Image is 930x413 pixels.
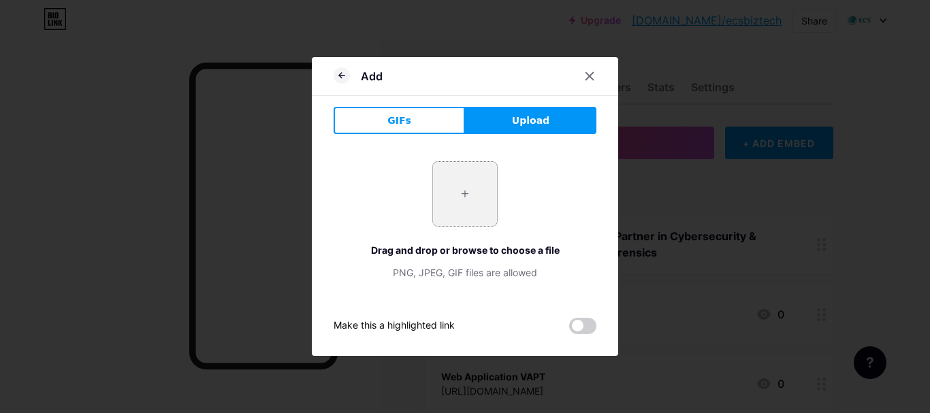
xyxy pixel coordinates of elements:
button: Upload [465,107,596,134]
div: PNG, JPEG, GIF files are allowed [334,265,596,280]
div: Drag and drop or browse to choose a file [334,243,596,257]
span: Upload [512,114,549,128]
div: Add [361,68,383,84]
span: GIFs [387,114,411,128]
button: GIFs [334,107,465,134]
div: Make this a highlighted link [334,318,455,334]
